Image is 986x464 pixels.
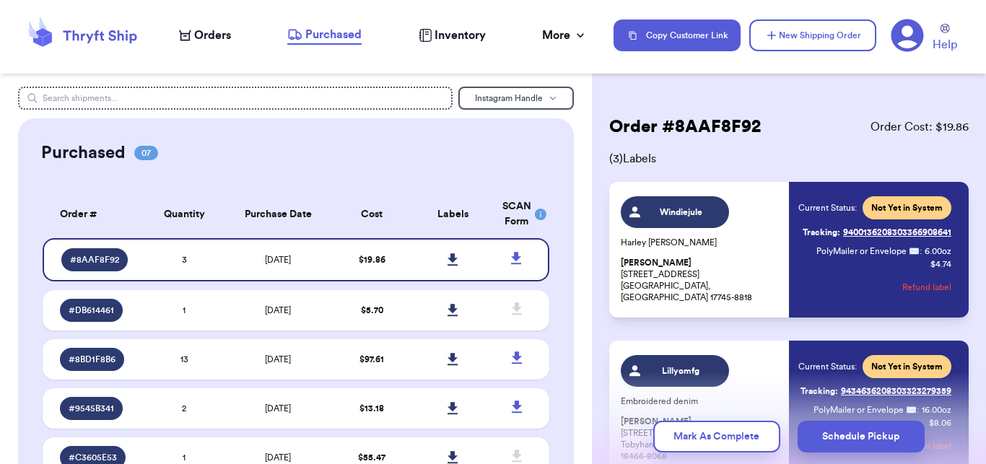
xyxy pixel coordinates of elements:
span: Current Status: [798,202,857,214]
span: [DATE] [265,453,291,462]
span: # DB614461 [69,305,114,316]
span: Windiejule [647,206,715,218]
span: $ 19.86 [359,255,385,264]
span: Lillyomfg [647,365,715,377]
span: # 8AAF8F92 [70,254,119,266]
span: Tracking: [800,385,838,397]
span: [DATE] [265,404,291,413]
span: [DATE] [265,255,291,264]
span: Order Cost: $ 19.86 [871,118,969,136]
a: Inventory [419,27,486,44]
p: $ 4.74 [930,258,951,270]
h2: Purchased [41,141,126,165]
a: Purchased [287,26,362,45]
span: 07 [134,146,158,160]
th: Labels [412,191,493,238]
th: Purchase Date [224,191,331,238]
button: Schedule Pickup [798,421,925,452]
span: # 9545B341 [69,403,114,414]
a: Tracking:9434636208303323279359 [800,380,951,403]
span: Not Yet in System [871,202,943,214]
span: Instagram Handle [475,94,543,102]
span: 2 [182,404,186,413]
span: Not Yet in System [871,361,943,372]
span: [DATE] [265,355,291,364]
span: Help [933,36,957,53]
h2: Order # 8AAF8F92 [609,115,761,139]
span: PolyMailer or Envelope ✉️ [813,406,917,414]
span: Orders [194,27,231,44]
span: $ 55.47 [358,453,385,462]
span: $ 97.61 [359,355,384,364]
span: : [920,245,922,257]
button: New Shipping Order [749,19,876,51]
span: $ 5.70 [361,306,383,315]
th: Quantity [144,191,224,238]
span: [DATE] [265,306,291,315]
span: [PERSON_NAME] [621,258,691,268]
span: # C3605E53 [69,452,117,463]
div: SCAN Form [502,199,532,229]
button: Mark As Complete [653,421,780,452]
span: : [917,404,919,416]
span: 1 [183,453,186,462]
span: 6.00 oz [925,245,951,257]
span: Inventory [435,27,486,44]
span: $ 13.18 [359,404,384,413]
span: ( 3 ) Labels [609,150,969,167]
p: Harley [PERSON_NAME] [621,237,780,248]
th: Order # [43,191,144,238]
a: Orders [179,27,231,44]
span: 13 [180,355,188,364]
p: [STREET_ADDRESS] [GEOGRAPHIC_DATA], [GEOGRAPHIC_DATA] 17745-8818 [621,257,780,303]
span: # 8BD1F8B6 [69,354,115,365]
span: Current Status: [798,361,857,372]
div: More [542,27,588,44]
button: Instagram Handle [458,87,574,110]
button: Copy Customer Link [614,19,741,51]
span: 16.00 oz [922,404,951,416]
span: 3 [182,255,187,264]
th: Cost [331,191,412,238]
span: 1 [183,306,186,315]
input: Search shipments... [18,87,453,110]
a: Help [933,24,957,53]
span: Tracking: [803,227,840,238]
span: Purchased [305,26,362,43]
p: Embroidered denim [621,395,780,407]
span: PolyMailer or Envelope ✉️ [816,247,920,255]
a: Tracking:9400136208303366908641 [803,221,951,244]
button: Refund label [902,271,951,303]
